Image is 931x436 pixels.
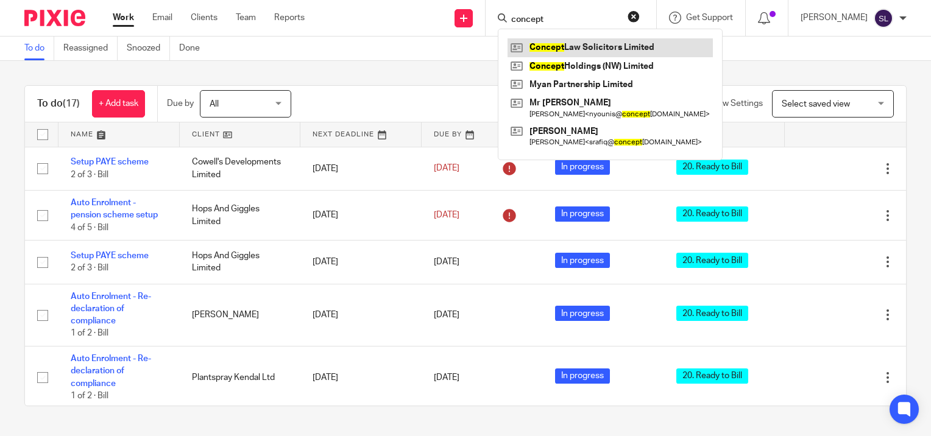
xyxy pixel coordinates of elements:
img: Pixie [24,10,85,26]
td: [PERSON_NAME] [180,284,301,346]
span: 20. Ready to Bill [676,253,748,268]
span: (17) [63,99,80,108]
td: [DATE] [300,190,422,240]
h1: To do [37,97,80,110]
span: 20. Ready to Bill [676,306,748,321]
a: Reassigned [63,37,118,60]
span: View Settings [710,99,763,108]
td: [DATE] [300,346,422,409]
a: + Add task [92,90,145,118]
span: [DATE] [434,373,459,382]
p: [PERSON_NAME] [801,12,868,24]
span: [DATE] [434,311,459,319]
span: [DATE] [434,164,459,173]
span: 2 of 3 · Bill [71,264,108,272]
a: Reports [274,12,305,24]
span: [DATE] [434,258,459,266]
input: Search [510,15,620,26]
a: Auto Enrolment - Re-declaration of compliance [71,292,151,326]
span: In progress [555,368,610,384]
a: Email [152,12,172,24]
a: Auto Enrolment - Re-declaration of compliance [71,354,151,388]
span: In progress [555,160,610,175]
span: 20. Ready to Bill [676,160,748,175]
span: 20. Ready to Bill [676,368,748,384]
span: 20. Ready to Bill [676,206,748,222]
a: Snoozed [127,37,170,60]
span: All [210,100,219,108]
td: Cowell's Developments Limited [180,147,301,190]
td: Hops And Giggles Limited [180,241,301,284]
a: Done [179,37,209,60]
span: 4 of 5 · Bill [71,223,108,232]
a: Team [236,12,256,24]
span: Select saved view [782,100,850,108]
span: 1 of 2 · Bill [71,392,108,400]
span: In progress [555,253,610,268]
span: Get Support [686,13,733,22]
a: Work [113,12,134,24]
a: Clients [191,12,218,24]
a: Setup PAYE scheme [71,251,149,260]
p: Due by [167,97,194,110]
a: To do [24,37,54,60]
td: [DATE] [300,147,422,190]
span: In progress [555,206,610,222]
span: In progress [555,306,610,321]
span: [DATE] [434,211,459,219]
a: Setup PAYE scheme [71,158,149,166]
td: Plantspray Kendal Ltd [180,346,301,409]
td: [DATE] [300,241,422,284]
button: Clear [628,10,640,23]
span: 1 of 2 · Bill [71,329,108,338]
span: 2 of 3 · Bill [71,171,108,179]
td: Hops And Giggles Limited [180,190,301,240]
img: svg%3E [874,9,893,28]
a: Auto Enrolment - pension scheme setup [71,199,158,219]
td: [DATE] [300,284,422,346]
